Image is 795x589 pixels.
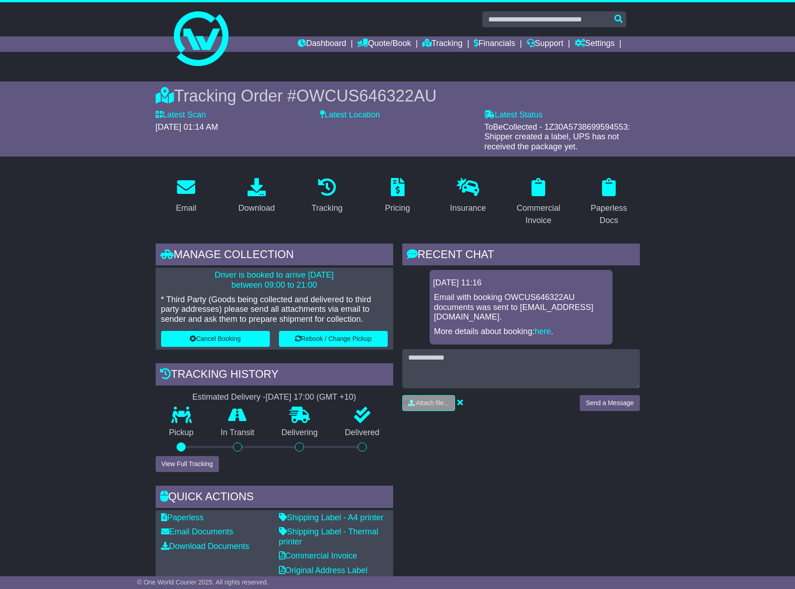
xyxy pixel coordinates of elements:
span: [DATE] 01:14 AM [156,122,218,132]
p: Driver is booked to arrive [DATE] between 09:00 to 21:00 [161,270,388,290]
button: View Full Tracking [156,456,219,472]
button: Rebook / Change Pickup [279,331,388,347]
a: here [535,327,551,336]
a: Commercial Invoice [279,551,357,560]
a: Email Documents [161,527,233,536]
div: Tracking [311,202,342,214]
div: Insurance [450,202,486,214]
a: Email [170,175,202,218]
p: * Third Party (Goods being collected and delivered to third party addresses) please send all atta... [161,295,388,325]
a: Dashboard [298,36,346,52]
p: In Transit [207,428,268,438]
div: Quick Actions [156,486,393,510]
div: Tracking history [156,363,393,388]
a: Support [527,36,563,52]
a: Insurance [444,175,492,218]
span: ToBeCollected - 1Z30A5738699594553: Shipper created a label, UPS has not received the package yet. [484,122,630,151]
p: Email with booking OWCUS646322AU documents was sent to [EMAIL_ADDRESS][DOMAIN_NAME]. [434,293,608,322]
div: [DATE] 17:00 (GMT +10) [266,392,356,402]
p: More details about booking: . [434,327,608,337]
a: Financials [474,36,515,52]
label: Latest Location [320,110,380,120]
a: Download Documents [161,542,249,551]
a: Paperless Docs [578,175,640,230]
a: Original Address Label [279,566,368,575]
button: Cancel Booking [161,331,270,347]
button: Send a Message [580,395,639,411]
span: © One World Courier 2025. All rights reserved. [137,579,268,586]
a: Shipping Label - Thermal printer [279,527,379,546]
div: Pricing [385,202,410,214]
a: Commercial Invoice [508,175,569,230]
div: RECENT CHAT [402,244,640,268]
label: Latest Status [484,110,542,120]
a: Pricing [379,175,416,218]
div: Paperless Docs [584,202,634,227]
span: OWCUS646322AU [296,86,436,105]
a: Shipping Label - A4 printer [279,513,384,522]
div: Commercial Invoice [514,202,563,227]
a: Settings [575,36,615,52]
div: Estimated Delivery - [156,392,393,402]
a: Tracking [305,175,348,218]
a: Tracking [422,36,462,52]
div: Email [176,202,196,214]
a: Quote/Book [357,36,411,52]
a: Paperless [161,513,204,522]
p: Delivering [268,428,332,438]
label: Latest Scan [156,110,206,120]
div: Tracking Order # [156,86,640,106]
a: Download [233,175,281,218]
div: Manage collection [156,244,393,268]
p: Delivered [331,428,393,438]
p: Pickup [156,428,208,438]
div: Download [238,202,275,214]
div: [DATE] 11:16 [433,278,609,288]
